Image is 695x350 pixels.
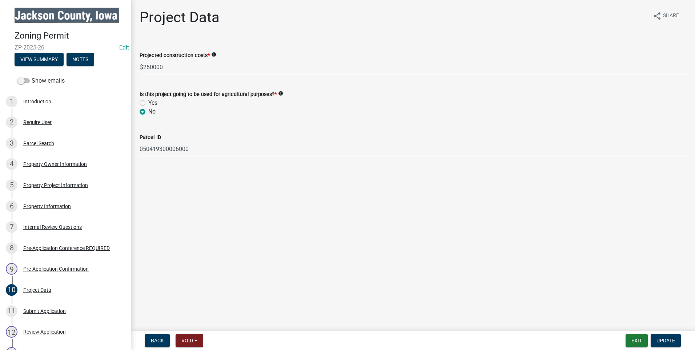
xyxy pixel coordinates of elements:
[651,334,681,347] button: Update
[6,221,17,233] div: 7
[23,162,87,167] div: Property Owner Information
[67,53,94,66] button: Notes
[653,12,662,20] i: share
[6,96,17,107] div: 1
[626,334,648,347] button: Exit
[67,57,94,63] wm-modal-confirm: Notes
[647,9,685,23] button: shareShare
[23,183,88,188] div: Property Project Information
[181,338,193,343] span: Void
[6,200,17,212] div: 6
[151,338,164,343] span: Back
[6,138,17,149] div: 3
[145,334,170,347] button: Back
[6,158,17,170] div: 4
[6,179,17,191] div: 5
[15,57,64,63] wm-modal-confirm: Summary
[23,287,51,293] div: Project Data
[6,305,17,317] div: 11
[23,224,82,230] div: Internal Review Questions
[6,284,17,296] div: 10
[656,338,675,343] span: Update
[17,76,65,85] label: Show emails
[23,309,66,314] div: Submit Application
[23,99,51,104] div: Introduction
[140,135,161,140] label: Parcel ID
[148,99,157,107] label: Yes
[15,8,119,23] img: Jackson County, Iowa
[119,44,129,51] wm-modal-confirm: Edit Application Number
[6,326,17,338] div: 12
[23,141,54,146] div: Parcel Search
[140,53,210,58] label: Projected construction costs
[23,329,66,334] div: Review Application
[15,44,116,51] span: ZP-2025-26
[140,92,277,97] label: Is this project going to be used for agricultural purposes?
[23,120,52,125] div: Require User
[663,12,679,20] span: Share
[140,60,144,75] span: $
[23,246,110,251] div: Pre-Application Conference REQUIRED
[15,31,125,41] h4: Zoning Permit
[6,116,17,128] div: 2
[140,9,220,26] h1: Project Data
[148,107,156,116] label: No
[6,263,17,275] div: 9
[119,44,129,51] a: Edit
[23,204,71,209] div: Property Information
[278,91,283,96] i: info
[176,334,203,347] button: Void
[6,242,17,254] div: 8
[23,266,89,271] div: Pre-Application Confirmation
[15,53,64,66] button: View Summary
[211,52,216,57] i: info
